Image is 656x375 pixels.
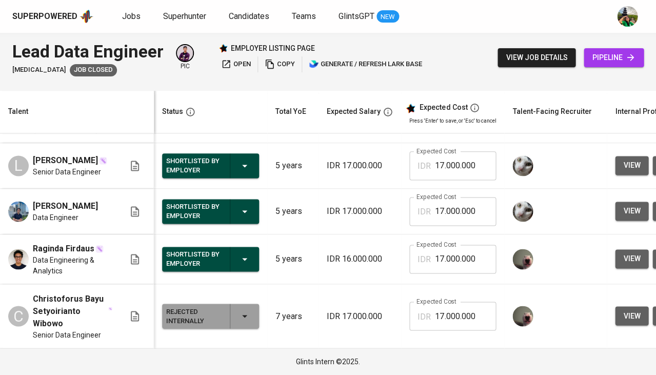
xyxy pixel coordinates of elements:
img: lark [309,59,319,69]
p: Press 'Enter' to save, or 'Esc' to cancel [409,117,496,125]
span: Data Engineer [33,212,78,223]
a: pipeline [584,48,644,67]
img: eva@glints.com [617,6,638,27]
button: open [218,56,253,72]
div: Shortlisted by Employer [166,200,222,223]
div: Shortlisted by Employer [166,248,222,270]
button: Shortlisted by Employer [162,153,259,178]
div: Superpowered [12,11,77,23]
span: Jobs [122,11,141,21]
p: IDR 17.000.000 [327,205,393,218]
button: view [615,202,648,221]
img: glints_star.svg [405,103,415,113]
button: Rejected Internally [162,304,259,328]
span: generate / refresh lark base [309,58,422,70]
div: Lead Data Engineer [12,39,164,64]
p: IDR 16.000.000 [327,253,393,265]
span: Superhunter [163,11,206,21]
button: view [615,306,648,325]
img: erwin@glints.com [177,45,193,61]
a: Superhunter [163,10,208,23]
p: employer listing page [231,43,315,53]
img: Febrizky Ramadani [8,201,29,222]
span: [PERSON_NAME] [33,200,98,212]
span: view [623,252,640,265]
p: IDR [418,253,431,266]
img: tharisa.rizky@glints.com [512,155,533,176]
a: Superpoweredapp logo [12,9,93,24]
span: Senior Data Engineer [33,329,101,340]
div: Rejected Internally [166,305,222,327]
span: copy [265,58,295,70]
div: pic [176,44,194,71]
p: IDR 17.000.000 [327,160,393,172]
span: Christoforus Bayu Setyoirianto Wibowo [33,292,107,329]
p: 5 years [275,160,310,172]
div: Shortlisted by Employer [166,154,222,177]
span: Job Closed [70,65,117,75]
button: view [615,249,648,268]
div: Total YoE [275,105,306,118]
p: 7 years [275,310,310,322]
p: IDR [418,206,431,218]
a: Jobs [122,10,143,23]
button: Shortlisted by Employer [162,247,259,271]
img: tharisa.rizky@glints.com [512,201,533,222]
img: magic_wand.svg [95,245,104,253]
p: IDR 17.000.000 [327,310,393,322]
p: IDR [418,310,431,323]
button: view [615,156,648,175]
span: view [623,205,640,218]
span: pipeline [592,51,635,64]
div: Talent-Facing Recruiter [512,105,591,118]
span: Data Engineering & Analytics [33,255,112,275]
button: Shortlisted by Employer [162,199,259,224]
img: Glints Star [218,44,228,53]
a: Candidates [229,10,271,23]
span: Raginda Firdaus [33,243,94,255]
span: NEW [376,12,399,22]
img: aji.muda@glints.com [512,249,533,269]
div: Expected Cost [420,103,467,112]
span: [MEDICAL_DATA] [12,65,66,75]
span: [PERSON_NAME] [33,154,98,167]
div: Talent [8,105,28,118]
img: Raginda Firdaus [8,249,29,269]
div: Job already placed by Glints [70,64,117,76]
span: view [623,159,640,172]
img: magic_wand.svg [108,307,112,311]
p: 5 years [275,205,310,218]
div: Status [162,105,183,118]
p: 5 years [275,253,310,265]
img: magic_wand.svg [99,156,107,165]
button: lark generate / refresh lark base [306,56,425,72]
span: open [221,58,251,70]
img: app logo [79,9,93,24]
button: copy [262,56,297,72]
span: GlintsGPT [339,11,374,21]
span: Senior Data Engineer [33,167,101,177]
a: GlintsGPT NEW [339,10,399,23]
span: view job details [506,51,567,64]
span: Candidates [229,11,269,21]
div: L [8,155,29,176]
span: view [623,309,640,322]
span: Teams [292,11,316,21]
a: Teams [292,10,318,23]
div: Expected Salary [327,105,381,118]
p: IDR [418,160,431,172]
button: view job details [498,48,575,67]
img: aji.muda@glints.com [512,306,533,326]
div: C [8,306,29,326]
